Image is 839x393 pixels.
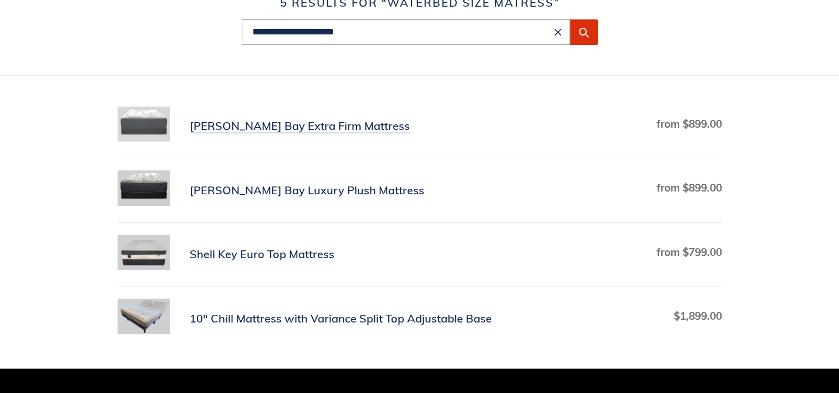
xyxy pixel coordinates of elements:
[242,19,570,45] input: Search
[570,19,598,45] button: Submit
[551,26,565,39] button: Clear search term
[118,107,722,146] a: Chadwick Bay Extra Firm Mattress
[118,299,722,338] a: 10" Chill Mattress with Variance Split Top Adjustable Base
[118,235,722,274] a: Shell Key Euro Top Mattress
[118,170,722,210] a: Chadwick Bay Luxury Plush Mattress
